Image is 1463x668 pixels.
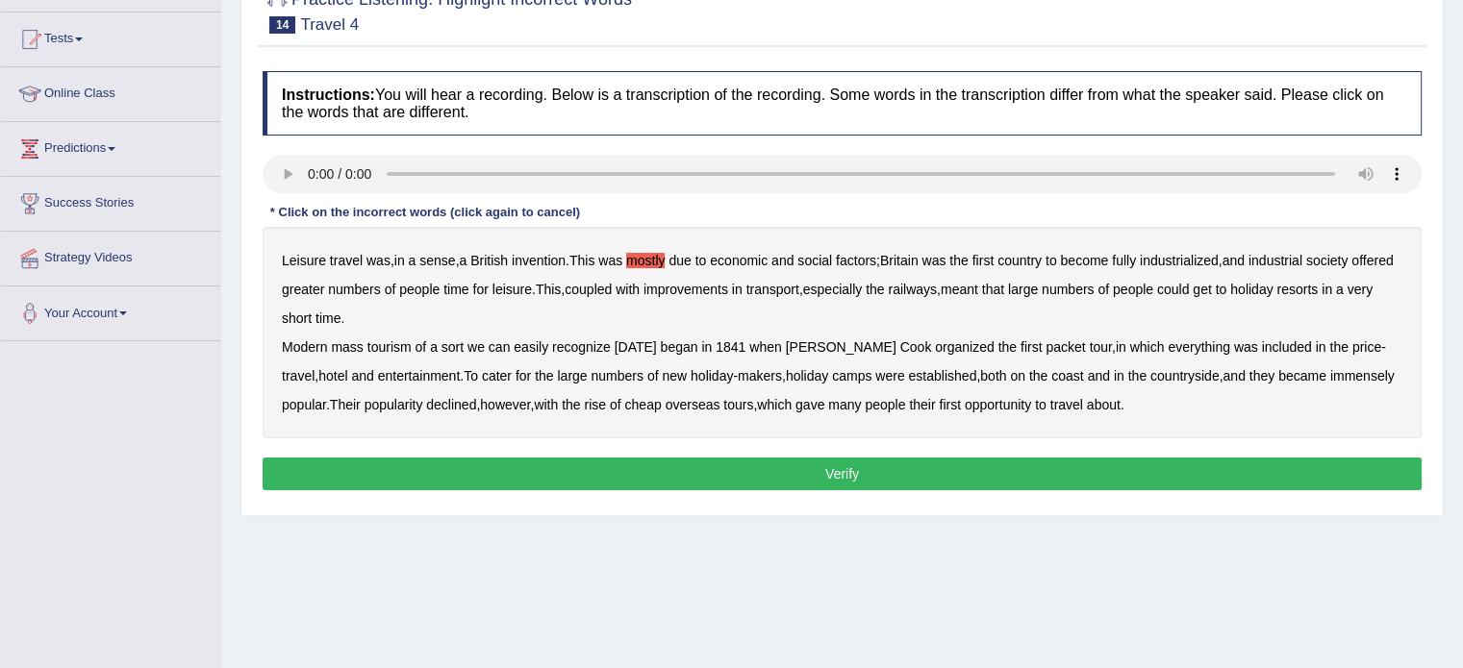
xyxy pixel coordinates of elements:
[982,282,1004,297] b: that
[908,368,976,383] b: established
[367,339,412,355] b: tourism
[441,339,464,355] b: sort
[328,282,380,297] b: numbers
[1112,253,1136,268] b: fully
[282,397,326,412] b: popular
[1008,282,1038,297] b: large
[1140,253,1219,268] b: industrialized
[282,339,327,355] b: Modern
[723,397,753,412] b: tours
[330,253,363,268] b: travel
[1223,253,1245,268] b: and
[514,339,548,355] b: easily
[263,227,1422,438] div: , , . ; , . , , , . , - , . - , , , . , , , .
[330,397,361,412] b: Their
[1249,368,1274,383] b: they
[351,368,373,383] b: and
[282,310,312,326] b: short
[828,397,861,412] b: many
[263,458,1422,490] button: Verify
[732,282,743,297] b: in
[1,12,220,61] a: Tests
[668,253,691,268] b: due
[1168,339,1230,355] b: everything
[786,339,896,355] b: [PERSON_NAME]
[1249,253,1302,268] b: industrial
[1329,339,1348,355] b: the
[691,368,733,383] b: holiday
[1230,282,1273,297] b: holiday
[865,397,905,412] b: people
[980,368,1006,383] b: both
[797,253,832,268] b: social
[1088,368,1110,383] b: and
[394,253,405,268] b: in
[536,282,561,297] b: This
[875,368,904,383] b: were
[746,282,799,297] b: transport
[643,282,728,297] b: improvements
[1114,368,1124,383] b: in
[1234,339,1258,355] b: was
[1348,282,1373,297] b: very
[1351,253,1393,268] b: offered
[470,253,508,268] b: British
[282,282,324,297] b: greater
[1046,253,1057,268] b: to
[1035,397,1047,412] b: to
[1276,282,1318,297] b: resorts
[1322,282,1332,297] b: in
[562,397,580,412] b: the
[701,339,712,355] b: in
[1,232,220,280] a: Strategy Videos
[786,368,828,383] b: holiday
[1090,339,1112,355] b: tour
[282,87,375,103] b: Instructions:
[997,253,1042,268] b: country
[661,339,698,355] b: began
[263,71,1422,136] h4: You will hear a recording. Below is a transcription of the recording. Some words in the transcrip...
[1113,282,1153,297] b: people
[385,282,396,297] b: of
[489,339,511,355] b: can
[941,282,978,297] b: meant
[836,253,876,268] b: factors
[1330,368,1395,383] b: immensely
[1193,282,1211,297] b: get
[832,368,871,383] b: camps
[480,397,530,412] b: however
[535,368,553,383] b: the
[972,253,995,268] b: first
[1306,253,1349,268] b: society
[695,253,707,268] b: to
[1116,339,1126,355] b: in
[1,122,220,170] a: Predictions
[626,253,665,268] b: mostly
[378,368,461,383] b: entertainment
[557,368,587,383] b: large
[300,15,359,34] small: Travel 4
[900,339,932,355] b: Cook
[662,368,687,383] b: new
[1097,282,1109,297] b: of
[1042,282,1094,297] b: numbers
[1128,368,1147,383] b: the
[459,253,467,268] b: a
[1010,368,1025,383] b: on
[888,282,937,297] b: railways
[1130,339,1165,355] b: which
[1216,282,1227,297] b: to
[1029,368,1047,383] b: the
[416,339,427,355] b: of
[1,177,220,225] a: Success Stories
[615,339,657,355] b: [DATE]
[965,397,1031,412] b: opportunity
[282,368,315,383] b: travel
[647,368,659,383] b: of
[318,368,347,383] b: hotel
[1352,339,1381,355] b: price
[269,16,295,34] span: 14
[771,253,794,268] b: and
[512,253,566,268] b: invention
[866,282,884,297] b: the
